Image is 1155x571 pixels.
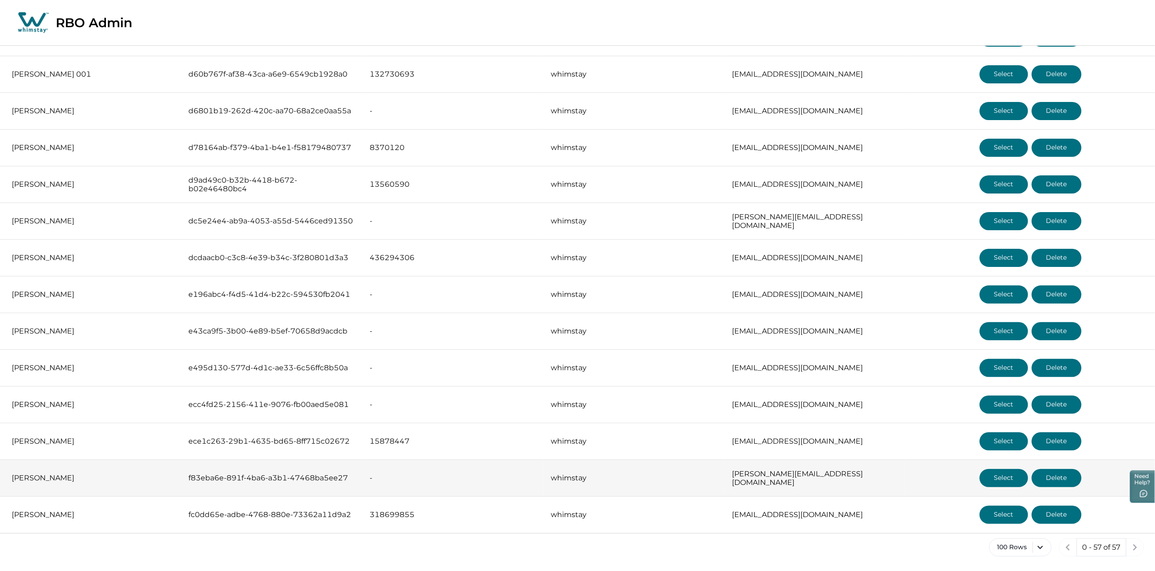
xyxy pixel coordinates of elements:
p: [EMAIL_ADDRESS][DOMAIN_NAME] [732,327,899,336]
p: - [370,400,536,409]
button: Select [980,506,1028,524]
p: f83eba6e-891f-4ba6-a3b1-47468ba5ee27 [188,474,355,483]
p: whimstay [551,363,717,373]
p: ecc4fd25-2156-411e-9076-fb00aed5e081 [188,400,355,409]
p: e495d130-577d-4d1c-ae33-6c56ffc8b50a [188,363,355,373]
button: Select [980,432,1028,450]
p: [EMAIL_ADDRESS][DOMAIN_NAME] [732,290,899,299]
p: whimstay [551,327,717,336]
button: Delete [1032,102,1082,120]
p: [PERSON_NAME] [12,290,174,299]
button: Select [980,175,1028,194]
p: [EMAIL_ADDRESS][DOMAIN_NAME] [732,106,899,116]
p: [PERSON_NAME] [12,400,174,409]
button: Delete [1032,432,1082,450]
p: whimstay [551,180,717,189]
p: [EMAIL_ADDRESS][DOMAIN_NAME] [732,510,899,519]
p: whimstay [551,437,717,446]
p: - [370,327,536,336]
p: d78164ab-f379-4ba1-b4e1-f58179480737 [188,143,355,152]
p: [PERSON_NAME] [12,510,174,519]
button: Select [980,285,1028,304]
p: whimstay [551,143,717,152]
p: e196abc4-f4d5-41d4-b22c-594530fb2041 [188,290,355,299]
button: Delete [1032,396,1082,414]
button: 0 - 57 of 57 [1077,538,1126,556]
p: whimstay [551,253,717,262]
p: whimstay [551,217,717,226]
p: [EMAIL_ADDRESS][DOMAIN_NAME] [732,400,899,409]
p: fc0dd65e-adbe-4768-880e-73362a11d9a2 [188,510,355,519]
button: Delete [1032,175,1082,194]
p: - [370,106,536,116]
p: - [370,217,536,226]
button: Delete [1032,139,1082,157]
p: [PERSON_NAME] [12,253,174,262]
p: - [370,290,536,299]
p: [EMAIL_ADDRESS][DOMAIN_NAME] [732,180,899,189]
button: Select [980,359,1028,377]
p: [PERSON_NAME] [12,217,174,226]
p: [PERSON_NAME] [12,363,174,373]
p: 132730693 [370,70,536,79]
button: Delete [1032,285,1082,304]
p: 8370120 [370,143,536,152]
p: whimstay [551,400,717,409]
button: Select [980,65,1028,83]
p: dcdaacb0-c3c8-4e39-b34c-3f280801d3a3 [188,253,355,262]
button: Select [980,249,1028,267]
p: [EMAIL_ADDRESS][DOMAIN_NAME] [732,143,899,152]
p: d6801b19-262d-420c-aa70-68a2ce0aa55a [188,106,355,116]
button: Delete [1032,469,1082,487]
p: [EMAIL_ADDRESS][DOMAIN_NAME] [732,363,899,373]
p: e43ca9f5-3b00-4e89-b5ef-70658d9acdcb [188,327,355,336]
p: whimstay [551,70,717,79]
button: Select [980,322,1028,340]
p: [PERSON_NAME] [12,180,174,189]
p: [PERSON_NAME][EMAIL_ADDRESS][DOMAIN_NAME] [732,469,899,487]
p: dc5e24e4-ab9a-4053-a55d-5446ced91350 [188,217,355,226]
button: Delete [1032,322,1082,340]
button: previous page [1059,538,1077,556]
button: Select [980,469,1028,487]
p: [PERSON_NAME] [12,143,174,152]
p: d60b767f-af38-43ca-a6e9-6549cb1928a0 [188,70,355,79]
p: 318699855 [370,510,536,519]
p: [PERSON_NAME] [12,106,174,116]
button: 100 Rows [989,538,1052,556]
p: [EMAIL_ADDRESS][DOMAIN_NAME] [732,253,899,262]
p: ece1c263-29b1-4635-bd65-8ff715c02672 [188,437,355,446]
button: Delete [1032,212,1082,230]
p: d9ad49c0-b32b-4418-b672-b02e46480bc4 [188,176,355,194]
button: Select [980,212,1028,230]
p: whimstay [551,106,717,116]
button: Delete [1032,359,1082,377]
button: Select [980,396,1028,414]
p: [EMAIL_ADDRESS][DOMAIN_NAME] [732,70,899,79]
p: [PERSON_NAME] [12,327,174,336]
p: 15878447 [370,437,536,446]
button: Delete [1032,506,1082,524]
button: Delete [1032,249,1082,267]
p: whimstay [551,474,717,483]
button: Delete [1032,65,1082,83]
button: Select [980,139,1028,157]
p: whimstay [551,510,717,519]
p: RBO Admin [56,15,132,30]
button: Select [980,102,1028,120]
p: [PERSON_NAME][EMAIL_ADDRESS][DOMAIN_NAME] [732,213,899,230]
p: - [370,363,536,373]
p: [PERSON_NAME] [12,474,174,483]
p: - [370,474,536,483]
p: 13560590 [370,180,536,189]
p: 0 - 57 of 57 [1083,543,1121,552]
p: [PERSON_NAME] [12,437,174,446]
p: [PERSON_NAME] 001 [12,70,174,79]
button: next page [1126,538,1144,556]
p: [EMAIL_ADDRESS][DOMAIN_NAME] [732,437,899,446]
p: 436294306 [370,253,536,262]
p: whimstay [551,290,717,299]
